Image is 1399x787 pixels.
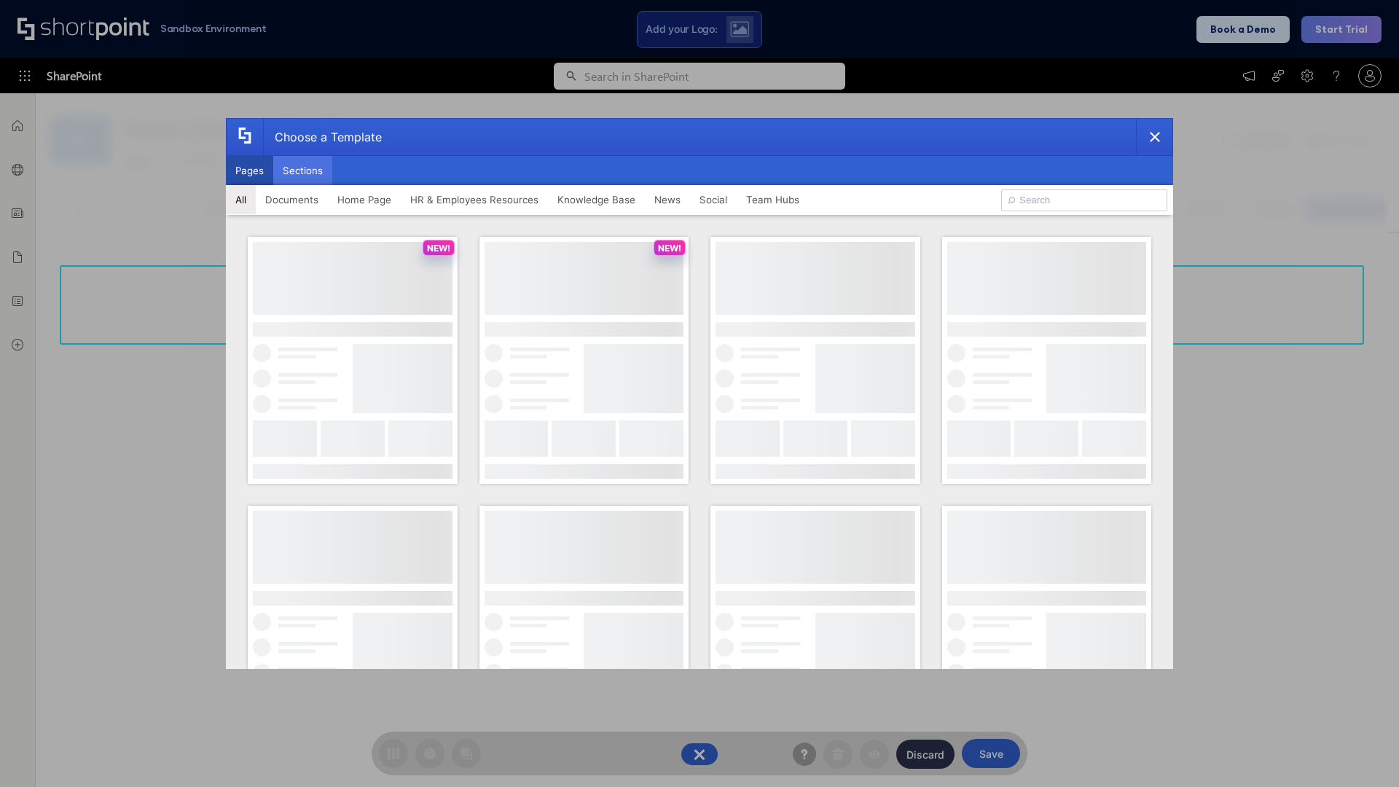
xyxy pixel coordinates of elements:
button: News [645,185,690,214]
button: Sections [273,156,332,185]
button: Documents [256,185,328,214]
div: template selector [226,118,1173,669]
div: Choose a Template [263,119,382,155]
button: Home Page [328,185,401,214]
button: Team Hubs [737,185,809,214]
button: Social [690,185,737,214]
button: HR & Employees Resources [401,185,548,214]
p: NEW! [427,243,450,254]
button: Pages [226,156,273,185]
input: Search [1001,189,1167,211]
button: Knowledge Base [548,185,645,214]
button: All [226,185,256,214]
p: NEW! [658,243,681,254]
iframe: Chat Widget [1326,717,1399,787]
